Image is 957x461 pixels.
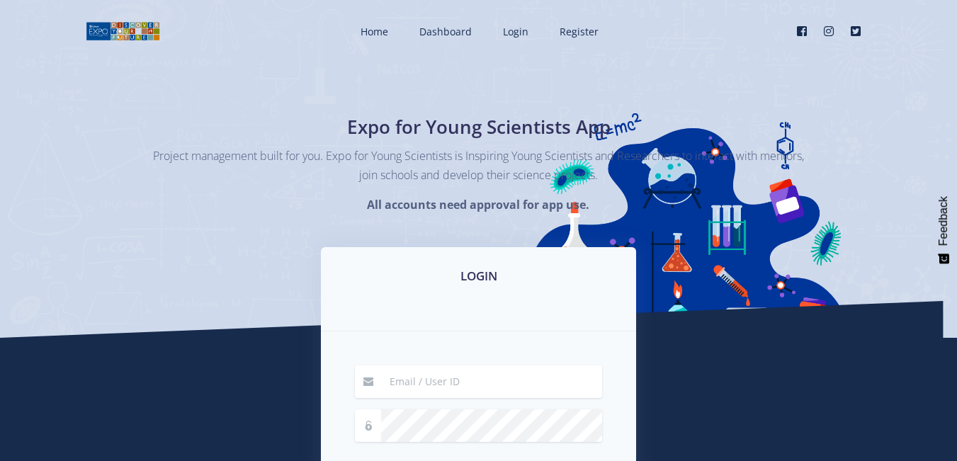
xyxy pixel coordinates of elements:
span: Dashboard [419,25,472,38]
strong: All accounts need approval for app use. [367,197,589,212]
h1: Expo for Young Scientists App [220,113,737,141]
span: Register [560,25,599,38]
a: Dashboard [405,13,483,50]
button: Feedback - Show survey [930,182,957,278]
input: Email / User ID [381,365,602,398]
span: Home [361,25,388,38]
a: Home [346,13,400,50]
img: logo01.png [86,21,160,42]
a: Login [489,13,540,50]
span: Login [503,25,528,38]
span: Feedback [937,196,950,246]
a: Register [545,13,610,50]
p: Project management built for you. Expo for Young Scientists is Inspiring Young Scientists and Res... [153,147,805,185]
h3: LOGIN [338,267,619,285]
